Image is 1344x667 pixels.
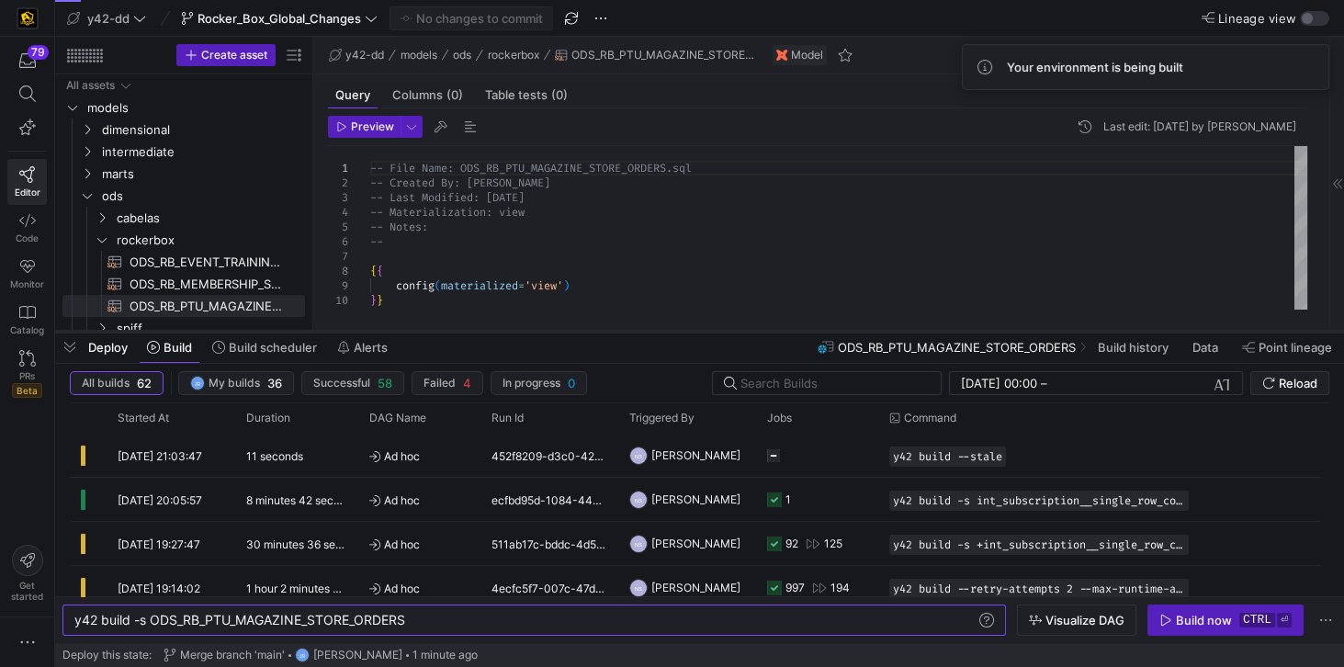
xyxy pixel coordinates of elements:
[178,371,294,395] button: JRMy builds36
[198,11,361,26] span: Rocker_Box_Global_Changes
[328,308,348,322] div: 11
[893,450,1002,463] span: y42 build --stale
[550,44,762,66] button: ODS_RB_PTU_MAGAZINE_STORE_ORDERS
[1090,332,1180,363] button: Build history
[62,229,305,251] div: Press SPACE to select this row.
[87,11,130,26] span: y42-dd
[370,161,692,175] span: -- File Name: ODS_RB_PTU_MAGAZINE_STORE_ORDERS.sql
[74,612,405,627] span: y42 build -s ODS_RB_PTU_MAGAZINE_STORE_ORDERS
[7,297,47,343] a: Catalog
[370,264,377,278] span: {
[313,377,370,390] span: Successful
[66,79,115,92] div: All assets
[351,120,394,133] span: Preview
[893,582,1185,595] span: y42 build --retry-attempts 2 --max-runtime-all 1h
[7,251,47,297] a: Monitor
[12,383,42,398] span: Beta
[1098,340,1169,355] span: Build history
[483,44,544,66] button: rockerbox
[830,566,850,609] div: 194
[1259,340,1332,355] span: Point lineage
[328,175,348,190] div: 2
[62,96,305,119] div: Press SPACE to select this row.
[961,376,1037,390] input: Start datetime
[785,478,791,521] div: 1
[1041,376,1047,390] span: –
[435,278,441,293] span: (
[1007,60,1183,74] span: Your environment is being built
[16,232,39,243] span: Code
[62,119,305,141] div: Press SPACE to select this row.
[19,370,35,381] span: PRs
[369,412,426,424] span: DAG Name
[629,535,648,553] div: NS
[1147,605,1304,636] button: Build nowctrl⏎
[1234,332,1340,363] button: Point lineage
[370,205,525,220] span: -- Materialization: view
[1239,613,1275,627] kbd: ctrl
[651,522,740,565] span: [PERSON_NAME]
[370,175,550,190] span: -- Created By: [PERSON_NAME]
[377,264,383,278] span: {
[18,9,37,28] img: https://storage.googleapis.com/y42-prod-data-exchange/images/uAsz27BndGEK0hZWDFeOjoxA7jCwgK9jE472...
[328,161,348,175] div: 1
[130,252,284,273] span: ODS_RB_EVENT_TRAINING_REGISTRANT​​​​​​​​​​
[62,251,305,273] div: Press SPACE to select this row.
[740,376,926,390] input: Search Builds
[491,412,524,424] span: Run Id
[70,371,164,395] button: All builds62
[328,264,348,278] div: 8
[480,434,618,477] div: 452f8209-d3c0-428e-a48a-aeaece0f0308
[651,478,740,521] span: [PERSON_NAME]
[180,649,285,661] span: Merge branch 'main'
[15,187,40,198] span: Editor
[176,44,276,66] button: Create asset
[117,318,302,339] span: spiff
[102,119,302,141] span: dimensional
[62,251,305,273] a: ODS_RB_EVENT_TRAINING_REGISTRANT​​​​​​​​​​
[229,340,317,355] span: Build scheduler
[629,412,695,424] span: Triggered By
[7,3,47,34] a: https://storage.googleapis.com/y42-prod-data-exchange/images/uAsz27BndGEK0hZWDFeOjoxA7jCwgK9jE472...
[893,538,1185,551] span: y42 build -s +int_subscription__single_row_consolidated+
[62,273,305,295] div: Press SPACE to select this row.
[329,332,396,363] button: Alerts
[328,278,348,293] div: 9
[463,376,471,390] span: 4
[453,49,471,62] span: ods
[88,340,128,355] span: Deploy
[62,295,305,317] div: Press SPACE to select this row.
[62,6,151,30] button: y42-dd
[328,234,348,249] div: 6
[563,278,570,293] span: )
[370,293,377,308] span: }
[791,49,823,62] span: Model
[1045,613,1124,627] span: Visualize DAG
[369,479,469,522] span: Ad hoc
[118,493,202,507] span: [DATE] 20:05:57
[7,537,47,609] button: Getstarted
[204,332,325,363] button: Build scheduler
[904,412,956,424] span: Command
[785,522,798,565] div: 92
[11,580,43,602] span: Get started
[370,234,383,249] span: --
[7,44,47,77] button: 79
[551,89,568,101] span: (0)
[369,523,469,566] span: Ad hoc
[328,249,348,264] div: 7
[7,343,47,405] a: PRsBeta
[295,648,310,662] div: JR
[491,371,587,395] button: In progress0
[1184,332,1230,363] button: Data
[776,50,787,61] img: undefined
[1176,613,1232,627] div: Build now
[87,97,302,119] span: models
[118,582,200,595] span: [DATE] 19:14:02
[424,377,456,390] span: Failed
[130,296,284,317] span: ODS_RB_PTU_MAGAZINE_STORE_ORDERS​​​​​​​​​​
[1103,120,1296,133] div: Last edit: [DATE] by [PERSON_NAME]
[568,376,575,390] span: 0
[354,340,388,355] span: Alerts
[190,376,205,390] div: JR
